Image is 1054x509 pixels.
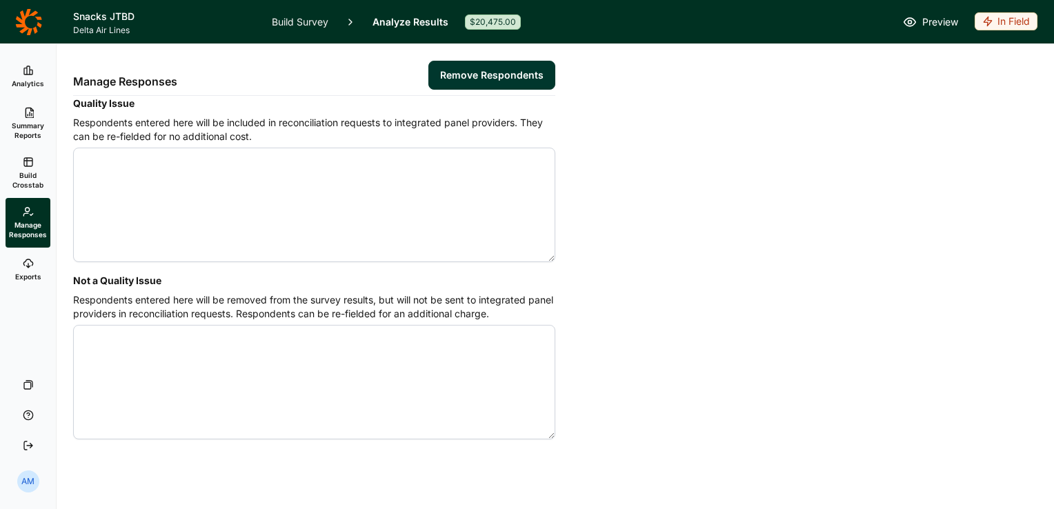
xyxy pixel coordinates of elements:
[975,12,1037,30] div: In Field
[465,14,521,30] div: $20,475.00
[6,198,50,248] a: Manage Responses
[73,73,177,90] h2: Manage Responses
[975,12,1037,32] button: In Field
[6,99,50,148] a: Summary Reports
[73,293,555,321] p: Respondents entered here will be removed from the survey results, but will not be sent to integra...
[6,248,50,292] a: Exports
[9,220,47,239] span: Manage Responses
[73,275,161,286] label: Not a Quality Issue
[6,54,50,99] a: Analytics
[73,25,255,36] span: Delta Air Lines
[12,79,44,88] span: Analytics
[73,8,255,25] h1: Snacks JTBD
[11,170,45,190] span: Build Crosstab
[15,272,41,281] span: Exports
[73,116,555,143] p: Respondents entered here will be included in reconciliation requests to integrated panel provider...
[73,97,135,109] label: Quality Issue
[428,61,555,90] button: Remove Respondents
[17,470,39,492] div: AM
[11,121,45,140] span: Summary Reports
[6,148,50,198] a: Build Crosstab
[922,14,958,30] span: Preview
[903,14,958,30] a: Preview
